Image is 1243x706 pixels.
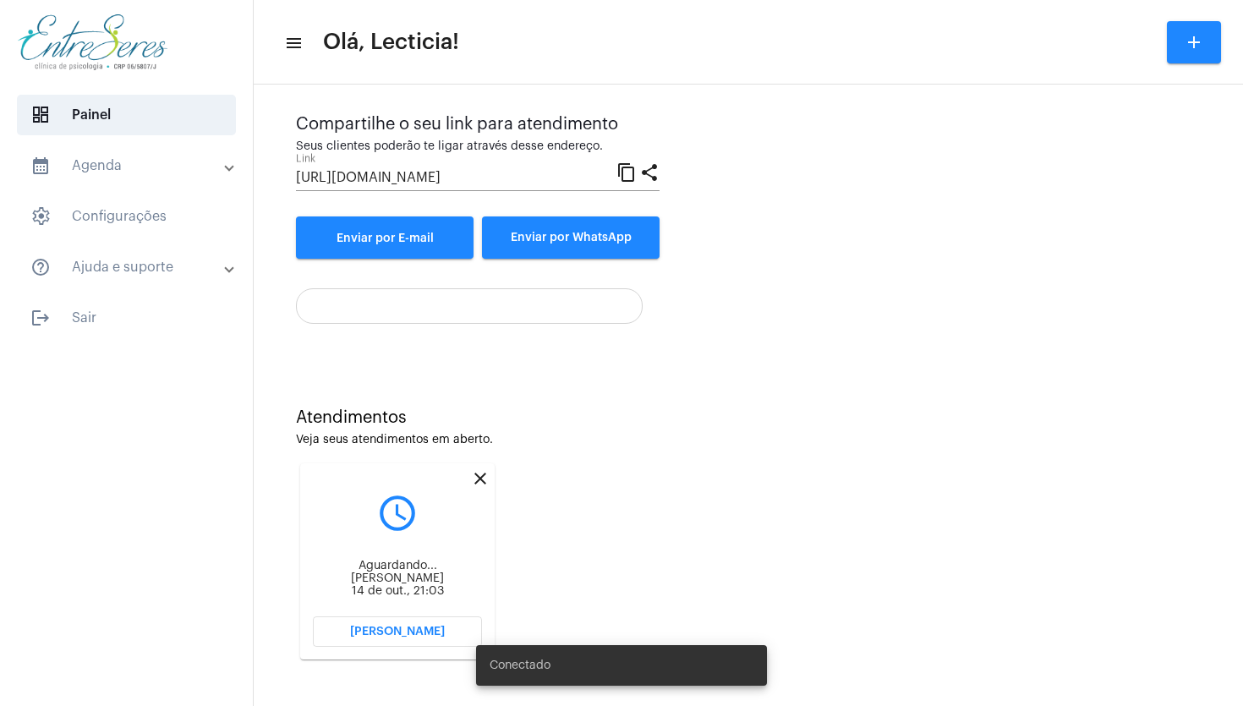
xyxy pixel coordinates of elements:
mat-icon: close [470,468,490,489]
mat-icon: content_copy [616,161,637,182]
mat-panel-title: Ajuda e suporte [30,257,226,277]
mat-expansion-panel-header: sidenav iconAjuda e suporte [10,247,253,287]
button: [PERSON_NAME] [313,616,482,647]
mat-icon: sidenav icon [284,33,301,53]
span: Configurações [17,196,236,237]
span: sidenav icon [30,105,51,125]
span: Painel [17,95,236,135]
span: sidenav icon [30,206,51,227]
div: Aguardando... [313,560,482,572]
span: Enviar por E-mail [337,233,434,244]
div: Atendimentos [296,408,1201,427]
span: Olá, Lecticia! [323,29,459,56]
mat-icon: sidenav icon [30,156,51,176]
mat-icon: query_builder [313,492,482,534]
mat-icon: sidenav icon [30,257,51,277]
a: Enviar por E-mail [296,216,474,259]
span: Conectado [490,657,550,674]
span: Sair [17,298,236,338]
img: aa27006a-a7e4-c883-abf8-315c10fe6841.png [14,8,172,76]
div: Seus clientes poderão te ligar através desse endereço. [296,140,660,153]
div: Compartilhe o seu link para atendimento [296,115,660,134]
mat-panel-title: Agenda [30,156,226,176]
mat-icon: share [639,161,660,182]
span: [PERSON_NAME] [350,626,445,638]
div: 14 de out., 21:03 [313,585,482,598]
button: Enviar por WhatsApp [482,216,660,259]
mat-expansion-panel-header: sidenav iconAgenda [10,145,253,186]
div: [PERSON_NAME] [313,572,482,585]
mat-icon: sidenav icon [30,308,51,328]
span: Enviar por WhatsApp [511,232,632,244]
mat-icon: add [1184,32,1204,52]
div: Veja seus atendimentos em aberto. [296,434,1201,446]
